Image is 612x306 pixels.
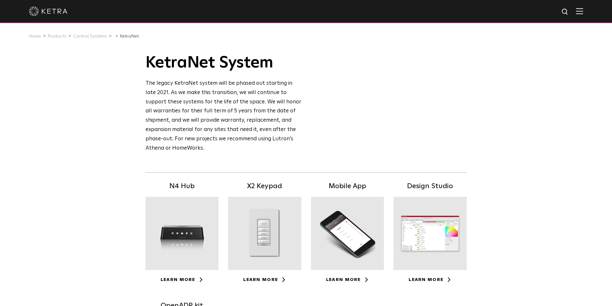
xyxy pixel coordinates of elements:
h5: Mobile App [311,181,384,192]
a: Learn More [326,277,369,282]
a: Home [29,34,41,39]
a: Learn More [409,277,451,282]
a: Control Systems [73,34,107,39]
h5: N4 Hub [146,181,219,192]
h5: Design Studio [394,181,467,192]
a: KetraNet [120,34,139,39]
a: Learn More [243,277,286,282]
div: The legacy KetraNet system will be phased out starting in late 2021. As we make this transition, ... [146,79,302,153]
img: Hamburger%20Nav.svg [576,8,583,14]
img: search icon [561,8,569,16]
a: Products [48,34,67,39]
h1: KetraNet System [146,53,302,73]
h5: X2 Keypad [228,181,301,192]
img: ketra-logo-2019-white [29,6,67,16]
a: Learn More [161,277,203,282]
